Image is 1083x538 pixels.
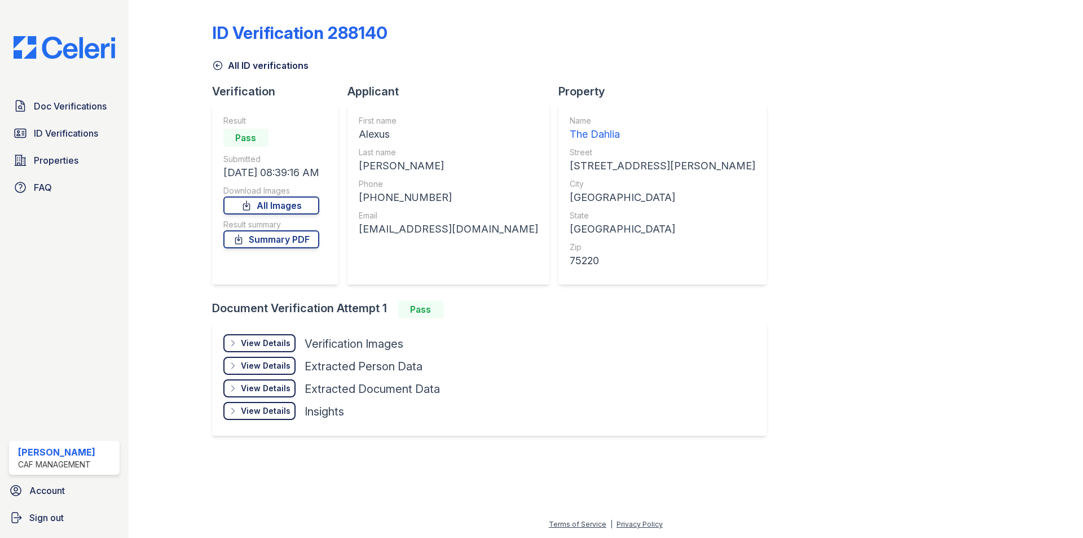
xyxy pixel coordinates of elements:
[241,338,290,349] div: View Details
[570,126,755,142] div: The Dahlia
[359,115,538,126] div: First name
[9,122,120,145] a: ID Verifications
[305,381,440,397] div: Extracted Document Data
[305,404,344,419] div: Insights
[223,165,319,181] div: [DATE] 08:39:16 AM
[617,520,663,528] a: Privacy Policy
[570,242,755,253] div: Zip
[570,221,755,237] div: [GEOGRAPHIC_DATA]
[241,383,290,394] div: View Details
[212,84,347,99] div: Verification
[359,190,538,205] div: [PHONE_NUMBER]
[212,59,309,72] a: All ID verifications
[18,445,95,459] div: [PERSON_NAME]
[359,158,538,174] div: [PERSON_NAME]
[5,36,124,59] img: CE_Logo_Blue-a8612792a0a2168367f1c8372b55b34899dd931a85d93a1a3d3e32e68fde9ad4.png
[570,158,755,174] div: [STREET_ADDRESS][PERSON_NAME]
[34,126,98,140] span: ID Verifications
[359,178,538,190] div: Phone
[570,115,755,126] div: Name
[223,129,268,147] div: Pass
[9,95,120,117] a: Doc Verifications
[398,300,443,318] div: Pass
[610,520,613,528] div: |
[359,221,538,237] div: [EMAIL_ADDRESS][DOMAIN_NAME]
[223,196,319,215] a: All Images
[34,181,52,194] span: FAQ
[241,405,290,417] div: View Details
[305,336,403,352] div: Verification Images
[9,176,120,199] a: FAQ
[549,520,606,528] a: Terms of Service
[5,506,124,529] a: Sign out
[558,84,776,99] div: Property
[347,84,558,99] div: Applicant
[18,459,95,470] div: CAF Management
[223,230,319,248] a: Summary PDF
[34,154,78,167] span: Properties
[9,149,120,172] a: Properties
[212,23,388,43] div: ID Verification 288140
[223,185,319,196] div: Download Images
[5,479,124,502] a: Account
[212,300,776,318] div: Document Verification Attempt 1
[570,190,755,205] div: [GEOGRAPHIC_DATA]
[359,147,538,158] div: Last name
[241,360,290,371] div: View Details
[29,511,64,524] span: Sign out
[570,147,755,158] div: Street
[305,358,422,374] div: Extracted Person Data
[223,154,319,165] div: Submitted
[223,115,319,126] div: Result
[359,126,538,142] div: Alexus
[570,178,755,190] div: City
[223,219,319,230] div: Result summary
[570,210,755,221] div: State
[34,99,107,113] span: Doc Verifications
[570,115,755,142] a: Name The Dahlia
[359,210,538,221] div: Email
[570,253,755,269] div: 75220
[29,484,65,497] span: Account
